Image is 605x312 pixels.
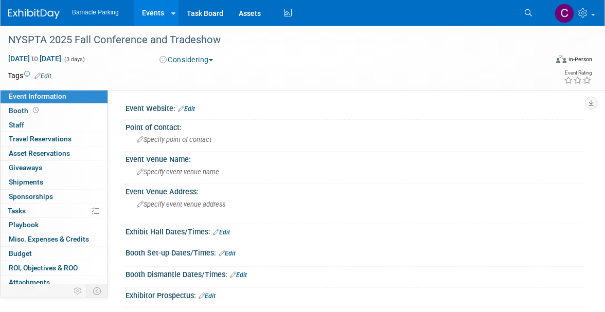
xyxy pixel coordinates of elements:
span: Budget [9,249,32,258]
img: ExhibitDay [8,9,60,19]
a: Asset Reservations [1,146,108,160]
td: Tags [8,70,51,81]
div: In-Person [568,56,592,63]
div: Exhibit Hall Dates/Times: [126,224,584,237]
span: Event Information [9,92,66,100]
button: Considering [156,54,217,65]
span: Attachments [9,278,50,286]
a: Booth [1,104,108,118]
span: Asset Reservations [9,149,70,157]
td: Personalize Event Tab Strip [69,284,87,298]
img: Cara Murray [555,4,574,23]
a: Tasks [1,204,108,218]
span: [DATE] [DATE] [8,54,62,63]
span: Playbook [9,221,39,229]
a: Edit [213,229,230,236]
span: ROI, Objectives & ROO [9,264,78,272]
img: Format-Inperson.png [556,55,566,63]
span: Booth [9,106,41,115]
span: Giveaways [9,163,42,172]
div: Event Format [501,53,592,69]
div: Point of Contact: [126,120,584,133]
span: Specify point of contact [137,136,211,143]
a: Edit [178,105,195,113]
span: Sponsorships [9,192,53,200]
span: Travel Reservations [9,135,72,143]
a: Giveaways [1,161,108,175]
span: Misc. Expenses & Credits [9,235,89,243]
div: Booth Dismantle Dates/Times: [126,267,584,280]
a: Staff [1,118,108,132]
a: Edit [199,292,216,300]
div: Event Rating [564,70,592,76]
span: Staff [9,121,24,129]
div: Event Venue Address: [126,184,584,197]
a: Budget [1,247,108,261]
span: (3 days) [63,56,85,63]
a: Edit [34,72,51,80]
a: Edit [219,250,236,257]
span: Shipments [9,178,43,186]
div: Booth Set-up Dates/Times: [126,245,584,259]
td: Toggle Event Tabs [87,284,108,298]
a: Sponsorships [1,190,108,204]
a: Misc. Expenses & Credits [1,232,108,246]
div: Event Venue Name: [126,152,584,164]
span: Specify event venue name [137,168,219,176]
a: Travel Reservations [1,132,108,146]
span: Booth not reserved yet [31,106,41,114]
span: to [30,54,40,63]
span: Specify event venue address [137,200,225,208]
a: Playbook [1,218,108,232]
div: Event Website: [126,101,584,114]
span: Tasks [8,207,26,215]
a: Event Information [1,89,108,103]
div: NYSPTA 2025 Fall Conference and Tradeshow [5,31,535,49]
a: ROI, Objectives & ROO [1,261,108,275]
span: Barnacle Parking [72,9,119,16]
a: Shipments [1,175,108,189]
a: Attachments [1,276,108,289]
div: Exhibitor Prospectus: [126,288,584,301]
a: Edit [230,271,247,279]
